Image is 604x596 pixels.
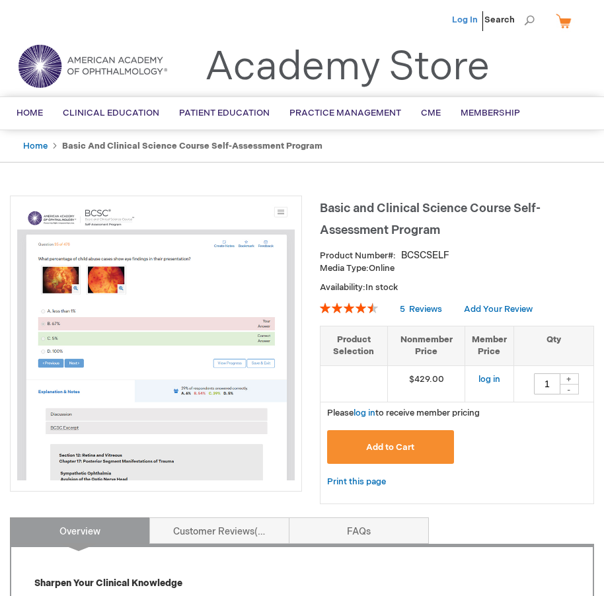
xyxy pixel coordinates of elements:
span: In stock [365,282,398,293]
img: Basic and Clinical Science Course Self-Assessment Program [17,203,295,480]
a: Log In [452,15,478,25]
span: Reviews [409,304,442,315]
p: Availability: [320,281,594,294]
a: Customer Reviews5 [149,517,289,544]
div: 92% [320,303,378,313]
span: CME [421,108,441,118]
span: Basic and Clinical Science Course Self-Assessment Program [320,202,541,237]
td: $429.00 [388,365,465,402]
a: log in [354,408,375,418]
a: Home [23,141,48,151]
th: Member Price [465,326,513,365]
a: Overview [10,517,150,544]
th: Product Selection [321,326,388,365]
a: Print this page [327,474,386,490]
div: + [559,373,579,385]
input: Qty [534,373,560,394]
span: 5 [254,526,267,537]
strong: Media Type: [320,263,369,274]
strong: Product Number [320,250,396,261]
a: Academy Store [205,44,490,91]
div: - [559,384,579,394]
a: log in [478,374,500,385]
strong: Basic and Clinical Science Course Self-Assessment Program [62,141,322,151]
span: Add to Cart [366,442,414,453]
th: Nonmember Price [388,326,465,365]
span: Please to receive member pricing [327,408,480,418]
a: Add Your Review [464,304,533,315]
span: 5 [400,304,405,315]
span: Home [17,108,43,118]
th: Qty [513,326,593,365]
span: Search [484,7,535,33]
p: Online [320,262,594,275]
span: Membership [461,108,520,118]
a: FAQs [289,517,429,544]
strong: Sharpen Your Clinical Knowledge [34,577,182,589]
div: BCSCSELF [401,249,449,262]
a: 5 Reviews [400,304,444,315]
button: Add to Cart [327,430,455,464]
